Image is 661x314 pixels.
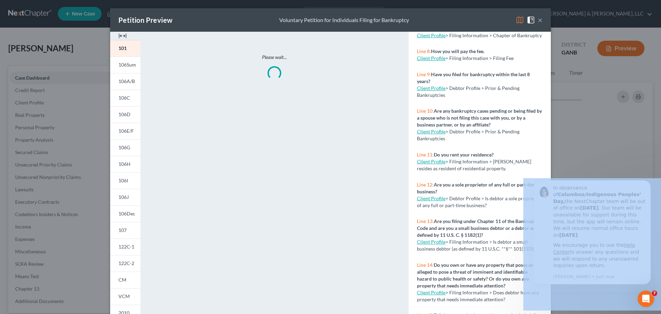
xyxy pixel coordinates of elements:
span: VCM [118,293,130,299]
span: 106H [118,161,130,167]
span: 106A/B [118,78,135,84]
a: 106C [110,90,140,106]
a: 106E/F [110,123,140,139]
span: 106J [118,194,129,200]
strong: How you will pay the fee. [431,48,484,54]
a: 106Sum [110,57,140,73]
strong: Do you own or have any property that poses or is alleged to pose a threat of imminent and identif... [417,262,538,288]
span: Line 11: [417,152,434,158]
a: 106A/B [110,73,140,90]
a: Client Profile [417,55,445,61]
a: 107 [110,222,140,239]
span: 106C [118,95,130,101]
span: 7 [652,291,657,296]
span: 106G [118,144,130,150]
a: 106I [110,172,140,189]
span: > Debtor Profile > Is debtor a sole proprietor of any full or part-time business? [417,195,541,208]
div: Voluntary Petition for Individuals Filing for Bankruptcy [279,16,409,24]
strong: Are you filing under Chapter 11 of the Bankruptcy Code and are you a small business debtor or a d... [417,218,541,238]
span: > Filing Information > [PERSON_NAME] resides as resident of residential property. [417,159,531,171]
iframe: Intercom notifications message [523,178,661,311]
img: map-eea8200ae884c6f1103ae1953ef3d486a96c86aabb227e865a55264e3737af1f.svg [516,16,524,24]
a: 122C-1 [110,239,140,255]
span: > Filing Information > Filing Fee [445,55,514,61]
span: 106D [118,111,130,117]
button: × [538,16,543,24]
a: Client Profile [417,239,445,245]
span: > Debtor Profile > Prior & Pending Bankruptcies [417,129,520,141]
a: 122C-2 [110,255,140,272]
a: 106H [110,156,140,172]
a: VCM [110,288,140,305]
span: Line 14: [417,262,434,268]
a: Client Profile [417,32,445,38]
a: 106D [110,106,140,123]
span: Line 12: [417,182,434,188]
a: 106Dec [110,205,140,222]
span: 106I [118,178,128,183]
a: 106J [110,189,140,205]
span: > Filing Information > Is debtor a small business debtor (as defined by 11 U.S.C. **§** 101(51D))? [417,239,537,252]
span: 106Dec [118,211,135,216]
a: CM [110,272,140,288]
span: > Filing Information > Does debtor have any property that needs immediate attention? [417,290,539,302]
span: 122C-2 [118,260,134,266]
a: Client Profile [417,159,445,164]
span: Line 8: [417,48,431,54]
a: Client Profile [417,195,445,201]
a: 101 [110,40,140,57]
span: 107 [118,227,127,233]
span: 101 [118,45,127,51]
strong: Do you rent your residence? [434,152,494,158]
span: 106E/F [118,128,134,134]
span: Line 9: [417,71,431,77]
img: expand-e0f6d898513216a626fdd78e52531dac95497ffd26381d4c15ee2fc46db09dca.svg [118,32,127,40]
iframe: Intercom live chat [638,291,654,307]
a: 106G [110,139,140,156]
span: Line 10: [417,108,434,114]
div: Petition Preview [118,15,172,25]
strong: Are any bankruptcy cases pending or being filed by a spouse who is not filing this case with you,... [417,108,542,128]
span: Line 13: [417,218,434,224]
a: Client Profile [417,290,445,295]
span: 106Sum [118,62,136,68]
a: Client Profile [417,129,445,134]
span: CM [118,277,126,283]
span: > Filing Information > Chapter of Bankruptcy [445,32,542,38]
p: Please wait... [169,54,379,61]
strong: Have you filed for bankruptcy within the last 8 years? [417,71,530,84]
span: > Debtor Profile > Prior & Pending Bankruptcies [417,85,520,98]
span: 122C-1 [118,244,134,250]
img: help-close-5ba153eb36485ed6c1ea00a893f15db1cb9b99d6cae46e1a8edb6c62d00a1a76.svg [527,16,535,24]
strong: Are you a sole proprietor of any full or part-time business? [417,182,537,194]
a: Client Profile [417,85,445,91]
